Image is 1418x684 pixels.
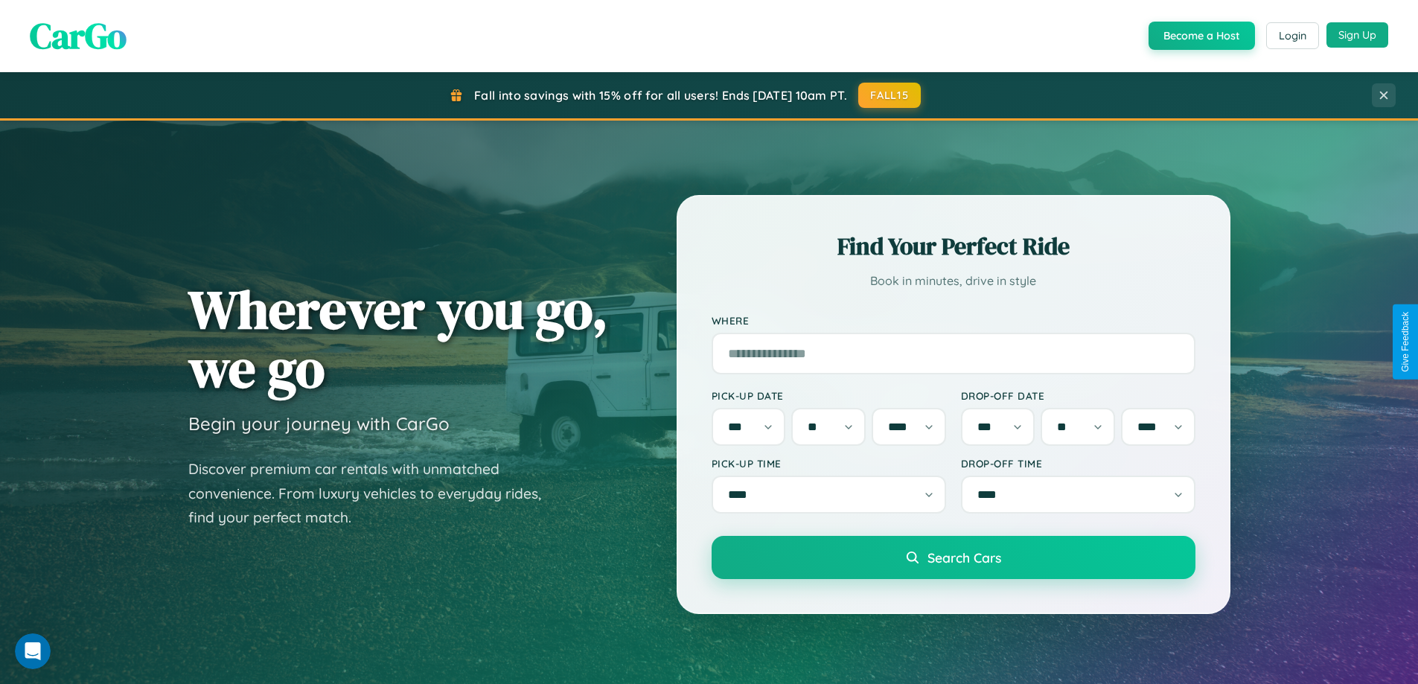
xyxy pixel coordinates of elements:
label: Pick-up Time [712,457,946,470]
p: Discover premium car rentals with unmatched convenience. From luxury vehicles to everyday rides, ... [188,457,561,530]
h2: Find Your Perfect Ride [712,230,1195,263]
button: FALL15 [858,83,921,108]
p: Book in minutes, drive in style [712,270,1195,292]
iframe: Intercom live chat [15,633,51,669]
button: Search Cars [712,536,1195,579]
div: Give Feedback [1400,312,1411,372]
button: Become a Host [1149,22,1255,50]
button: Login [1266,22,1319,49]
label: Drop-off Time [961,457,1195,470]
button: Sign Up [1326,22,1388,48]
h3: Begin your journey with CarGo [188,412,450,435]
span: Search Cars [927,549,1001,566]
label: Drop-off Date [961,389,1195,402]
label: Where [712,314,1195,327]
label: Pick-up Date [712,389,946,402]
span: CarGo [30,11,127,60]
span: Fall into savings with 15% off for all users! Ends [DATE] 10am PT. [474,88,847,103]
h1: Wherever you go, we go [188,280,608,397]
